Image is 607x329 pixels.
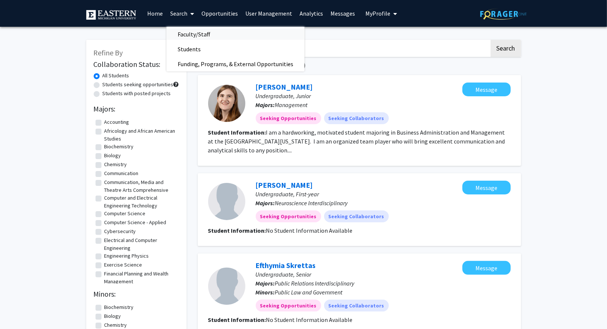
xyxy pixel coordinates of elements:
span: My Profile [365,10,390,17]
label: Chemistry [104,321,127,329]
label: Biology [104,312,121,320]
span: Neuroscience Interdisciplinary [275,199,348,207]
label: Cybersecurity [104,228,136,235]
img: Eastern Michigan University Logo [86,10,136,20]
fg-read-more: I am a hardworking, motivated student majoring in Business Administration and Management at the [... [208,129,505,154]
mat-chip: Seeking Collaborators [324,210,389,222]
b: Student Information: [208,316,266,323]
mat-chip: Seeking Collaborators [324,300,389,312]
label: Students with posted projects [103,90,171,97]
b: Majors: [256,101,275,109]
h2: Minors: [94,290,179,299]
b: Majors: [256,199,275,207]
a: Faculty/Staff [167,29,304,40]
label: Africology and African American Studies [104,127,177,143]
label: Chemistry [104,161,127,168]
b: Minors: [256,288,275,296]
label: Communication [104,170,139,177]
label: Students seeking opportunities [103,81,174,88]
span: Public Law and Government [275,288,343,296]
a: Efthymia Skrettas [256,261,316,270]
button: Message Efthymia Skrettas [462,261,511,275]
span: Students [167,42,212,57]
span: Refine By [94,48,123,57]
label: Engineering Physics [104,252,149,260]
h2: Majors: [94,104,179,113]
a: [PERSON_NAME] [256,180,313,190]
a: Funding, Programs, & External Opportunities [167,58,304,70]
button: Message Aya Sabri [462,181,511,194]
a: Search [167,0,198,26]
mat-chip: Seeking Collaborators [324,112,389,124]
mat-chip: Seeking Opportunities [256,300,321,312]
mat-chip: Seeking Opportunities [256,112,321,124]
span: Faculty/Staff [167,27,221,42]
a: Opportunities [198,0,242,26]
a: Students [167,43,304,55]
label: Exercise Science [104,261,142,269]
label: Computer Science [104,210,146,217]
span: No Student Information Available [266,316,353,323]
h2: Collaboration Status: [94,60,179,69]
b: Student Information: [208,227,266,234]
label: All Students [103,72,129,80]
b: Majors: [256,280,275,287]
a: User Management [242,0,296,26]
span: Undergraduate, First-year [256,190,319,198]
span: Funding, Programs, & External Opportunities [167,57,304,71]
label: Computer and Electrical Engineering Technology [104,194,177,210]
mat-chip: Seeking Opportunities [256,210,321,222]
button: Message Allie Beecher [462,83,511,96]
label: Computer Science - Applied [104,219,167,226]
label: Biochemistry [104,143,134,151]
span: Undergraduate, Junior [256,92,311,100]
label: Electrical and Computer Engineering [104,236,177,252]
label: Biochemistry [104,303,134,311]
label: Financial Planning and Wealth Management [104,270,177,286]
span: Public Relations Interdisciplinary [275,280,355,287]
span: No Student Information Available [266,227,353,234]
a: Home [143,0,167,26]
span: Management [275,101,308,109]
b: Student Information: [208,129,266,136]
img: ForagerOne Logo [480,8,527,20]
iframe: Chat [6,296,32,323]
input: Search Keywords [198,40,490,57]
span: Undergraduate, Senior [256,271,311,278]
a: Messages [327,0,359,26]
button: Search [491,40,521,57]
a: [PERSON_NAME] [256,82,313,91]
label: Biology [104,152,121,159]
label: Accounting [104,118,129,126]
label: Communication, Media and Theatre Arts Comprehensive [104,178,177,194]
h1: Page of ( total student results) [198,61,521,70]
a: Analytics [296,0,327,26]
